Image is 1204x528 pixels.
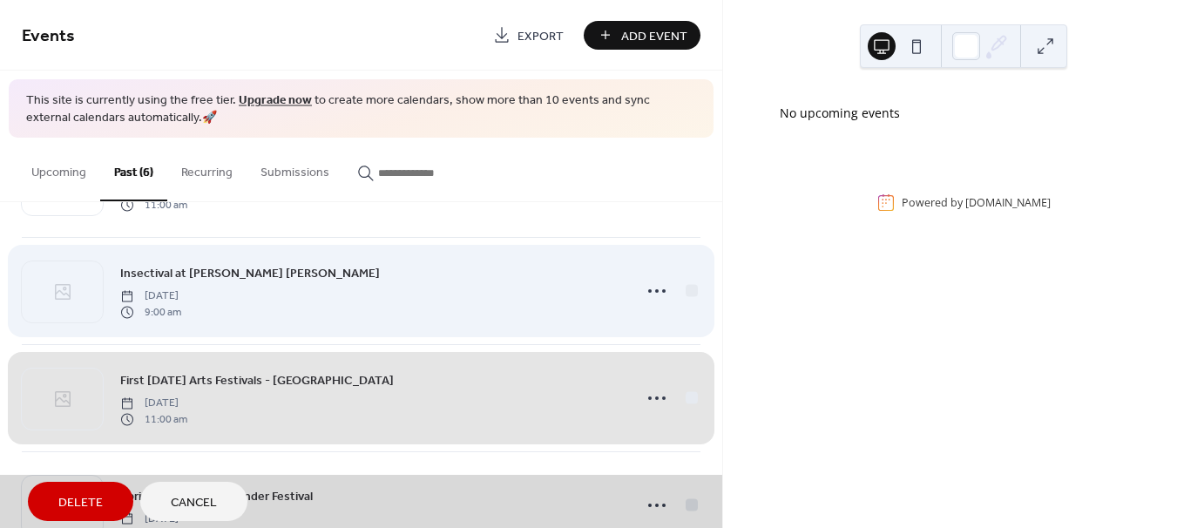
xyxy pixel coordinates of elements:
[780,104,1147,122] div: No upcoming events
[480,21,577,50] a: Export
[621,27,687,45] span: Add Event
[517,27,564,45] span: Export
[239,89,312,112] a: Upgrade now
[100,138,167,201] button: Past (6)
[26,92,696,126] span: This site is currently using the free tier. to create more calendars, show more than 10 events an...
[167,138,247,200] button: Recurring
[17,138,100,200] button: Upcoming
[28,482,133,521] button: Delete
[171,494,217,512] span: Cancel
[247,138,343,200] button: Submissions
[22,19,75,53] span: Events
[58,494,103,512] span: Delete
[902,195,1051,210] div: Powered by
[140,482,247,521] button: Cancel
[584,21,700,50] button: Add Event
[965,195,1051,210] a: [DOMAIN_NAME]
